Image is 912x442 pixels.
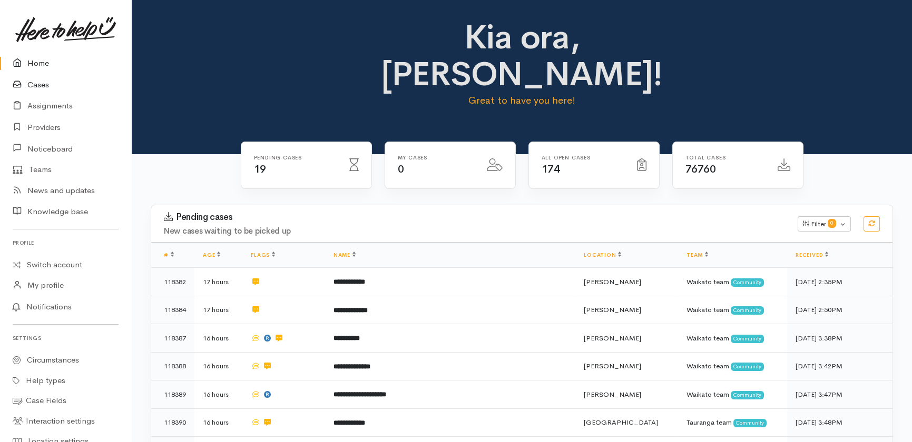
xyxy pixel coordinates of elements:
[828,219,836,227] span: 0
[13,331,119,345] h6: Settings
[685,163,716,176] span: 76760
[787,408,893,437] td: [DATE] 3:48PM
[584,305,641,314] span: [PERSON_NAME]
[731,363,764,371] span: Community
[678,296,787,324] td: Waikato team
[584,390,641,399] span: [PERSON_NAME]
[151,268,194,296] td: 118382
[584,418,658,427] span: [GEOGRAPHIC_DATA]
[203,252,220,258] a: Age
[334,252,356,258] a: Name
[731,306,764,315] span: Community
[584,252,621,258] a: Location
[584,361,641,370] span: [PERSON_NAME]
[798,216,851,232] button: Filter0
[398,163,404,176] span: 0
[398,155,474,160] h6: My cases
[731,391,764,399] span: Community
[194,268,242,296] td: 17 hours
[733,419,767,427] span: Community
[194,324,242,353] td: 16 hours
[584,277,641,286] span: [PERSON_NAME]
[164,227,785,236] h4: New cases waiting to be picked up
[787,268,893,296] td: [DATE] 2:35PM
[687,252,708,258] a: Team
[339,93,704,108] p: Great to have you here!
[678,380,787,409] td: Waikato team
[678,352,787,380] td: Waikato team
[194,408,242,437] td: 16 hours
[151,324,194,353] td: 118387
[678,268,787,296] td: Waikato team
[584,334,641,343] span: [PERSON_NAME]
[151,296,194,324] td: 118384
[787,324,893,353] td: [DATE] 3:38PM
[194,380,242,409] td: 16 hours
[339,19,704,93] h1: Kia ora, [PERSON_NAME]!
[151,380,194,409] td: 118389
[164,252,174,258] a: #
[254,155,337,160] h6: Pending cases
[787,296,893,324] td: [DATE] 2:50PM
[542,163,560,176] span: 174
[13,236,119,250] h6: Profile
[164,212,785,223] h3: Pending cases
[678,324,787,353] td: Waikato team
[151,408,194,437] td: 118390
[194,352,242,380] td: 16 hours
[685,155,765,160] h6: Total cases
[542,155,624,160] h6: All Open cases
[731,278,764,287] span: Community
[787,352,893,380] td: [DATE] 3:42PM
[151,352,194,380] td: 118388
[731,335,764,343] span: Community
[251,252,275,258] a: Flags
[796,252,828,258] a: Received
[254,163,266,176] span: 19
[678,408,787,437] td: Tauranga team
[787,380,893,409] td: [DATE] 3:47PM
[194,296,242,324] td: 17 hours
